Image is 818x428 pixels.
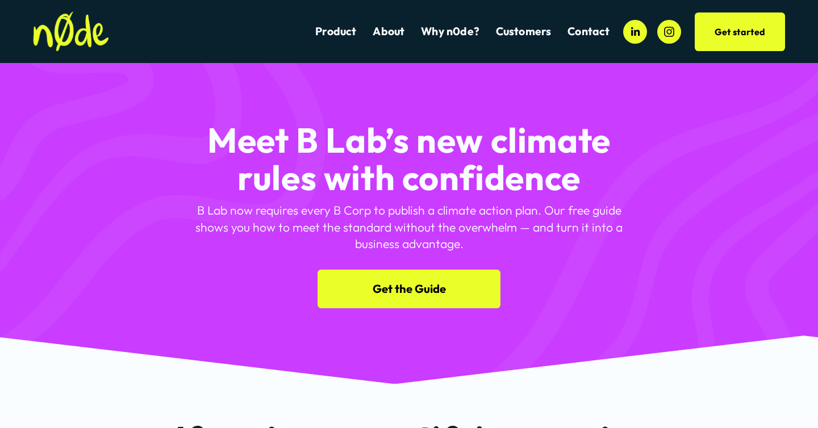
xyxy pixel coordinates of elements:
[496,24,552,39] a: folder dropdown
[373,24,404,39] a: About
[657,20,681,44] a: Instagram
[496,25,552,38] span: Customers
[191,202,627,253] p: B Lab now requires every B Corp to publish a climate action plan. Our free guide shows you how to...
[191,121,627,196] h2: Meet B Lab’s new climate rules with confidence
[315,24,356,39] a: Product
[33,11,109,52] img: n0de
[318,270,501,308] a: Get the Guide
[695,12,786,51] a: Get started
[421,24,479,39] a: Why n0de?
[623,20,647,44] a: LinkedIn
[567,24,610,39] a: Contact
